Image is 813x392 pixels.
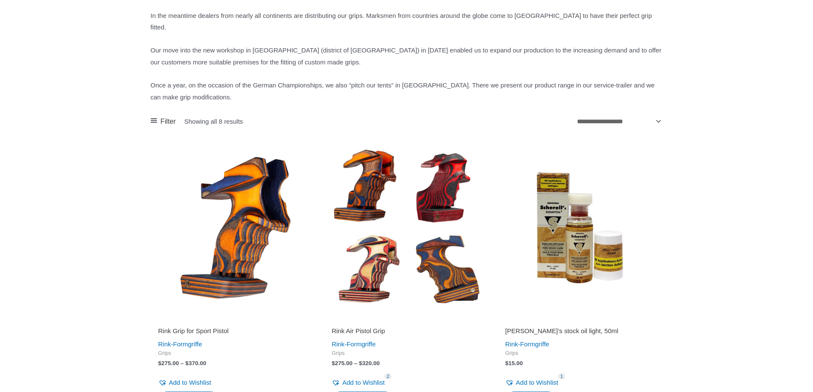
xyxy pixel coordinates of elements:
span: Grips [505,350,655,357]
bdi: 15.00 [505,360,523,366]
iframe: Customer reviews powered by Trustpilot [332,315,481,325]
h2: Rink Grip for Sport Pistol [158,327,308,335]
bdi: 320.00 [359,360,380,366]
a: Rink-Formgriffe [158,340,202,348]
span: $ [185,360,189,366]
span: 2 [385,373,391,380]
iframe: Customer reviews powered by Trustpilot [158,315,308,325]
span: Add to Wishlist [342,379,385,386]
bdi: 275.00 [332,360,353,366]
iframe: Customer reviews powered by Trustpilot [505,315,655,325]
p: In the meantime dealers from nearly all continents are distributing our grips. Marksmen from coun... [151,10,663,34]
a: Add to Wishlist [332,377,385,389]
h2: [PERSON_NAME]’s stock oil light, 50ml [505,327,655,335]
a: [PERSON_NAME]’s stock oil light, 50ml [505,327,655,338]
img: Rink Air Pistol Grip [324,145,489,310]
span: $ [158,360,162,366]
a: Rink Air Pistol Grip [332,327,481,338]
bdi: 275.00 [158,360,179,366]
h2: Rink Air Pistol Grip [332,327,481,335]
img: Rink Grip for Sport Pistol [151,145,316,310]
span: Add to Wishlist [516,379,558,386]
span: $ [332,360,335,366]
span: – [181,360,184,366]
span: Add to Wishlist [169,379,211,386]
select: Shop order [574,114,663,128]
span: 1 [558,373,565,380]
a: Add to Wishlist [158,377,211,389]
span: Filter [160,115,176,128]
a: Rink-Formgriffe [505,340,549,348]
a: Rink Grip for Sport Pistol [158,327,308,338]
bdi: 370.00 [185,360,206,366]
span: $ [505,360,509,366]
a: Rink-Formgriffe [332,340,376,348]
a: Filter [151,115,176,128]
p: Our move into the new workshop in [GEOGRAPHIC_DATA] (district of [GEOGRAPHIC_DATA]) in [DATE] ena... [151,44,663,68]
span: Grips [332,350,481,357]
p: Once a year, on the occasion of the German Championships, we also “pitch our tents” in [GEOGRAPHI... [151,79,663,103]
span: Grips [158,350,308,357]
span: – [354,360,358,366]
img: Scherell's stock oil light [498,145,663,310]
a: Add to Wishlist [505,377,558,389]
p: Showing all 8 results [184,118,243,125]
span: $ [359,360,362,366]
